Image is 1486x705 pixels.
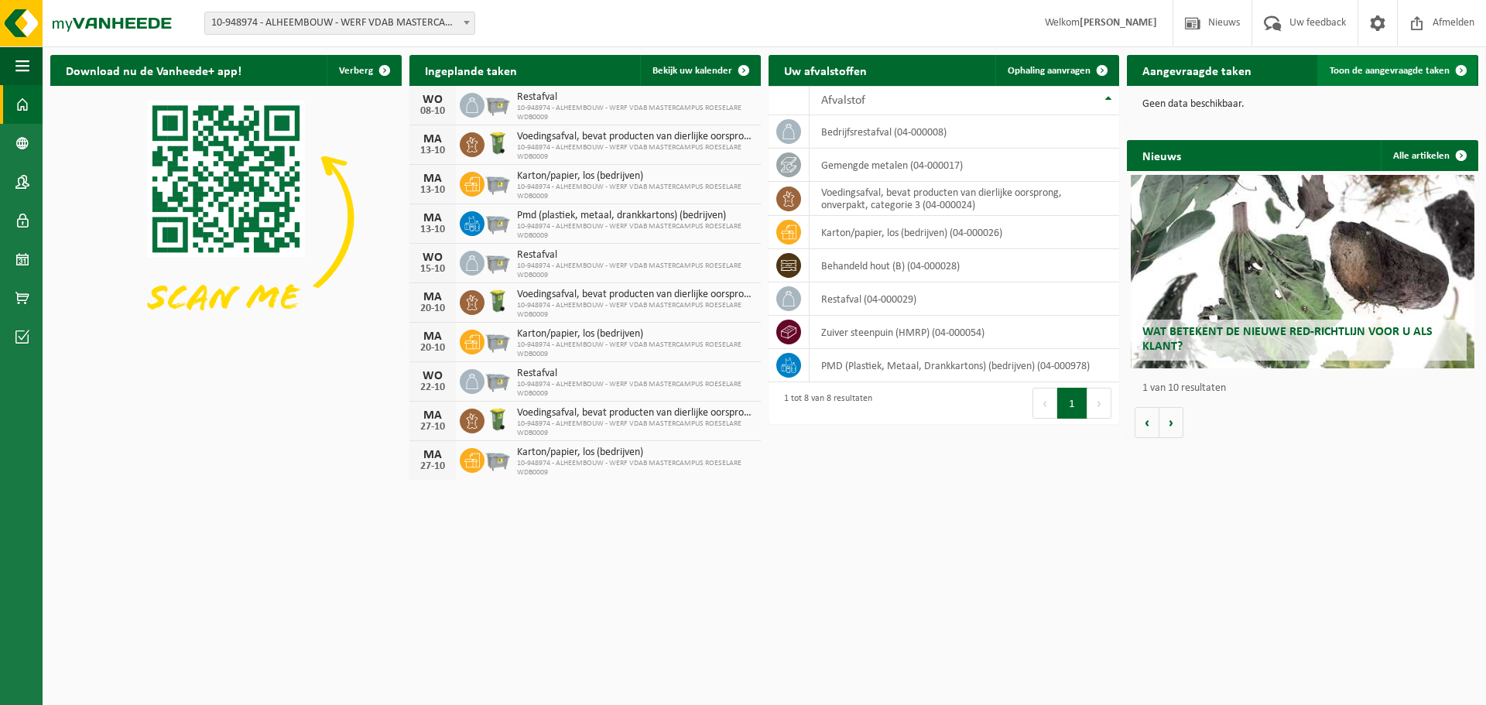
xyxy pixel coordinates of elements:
[484,209,511,235] img: WB-2500-GAL-GY-01
[1131,175,1475,368] a: Wat betekent de nieuwe RED-richtlijn voor u als klant?
[484,91,511,117] img: WB-2500-GAL-GY-01
[417,106,448,117] div: 08-10
[640,55,759,86] a: Bekijk uw kalender
[517,341,753,359] span: 10-948974 - ALHEEMBOUW - WERF VDAB MASTERCAMPUS ROESELARE WDB0009
[484,327,511,354] img: WB-2500-GAL-GY-01
[417,382,448,393] div: 22-10
[1008,66,1091,76] span: Ophaling aanvragen
[417,173,448,185] div: MA
[810,216,1120,249] td: karton/papier, los (bedrijven) (04-000026)
[484,406,511,433] img: WB-0140-HPE-GN-50
[517,407,753,419] span: Voedingsafval, bevat producten van dierlijke oorsprong, onverpakt, categorie 3
[517,222,753,241] span: 10-948974 - ALHEEMBOUW - WERF VDAB MASTERCAMPUS ROESELARE WDB0009
[327,55,400,86] button: Verberg
[50,55,257,85] h2: Download nu de Vanheede+ app!
[517,368,753,380] span: Restafval
[517,301,753,320] span: 10-948974 - ALHEEMBOUW - WERF VDAB MASTERCAMPUS ROESELARE WDB0009
[517,380,753,399] span: 10-948974 - ALHEEMBOUW - WERF VDAB MASTERCAMPUS ROESELARE WDB0009
[517,183,753,201] span: 10-948974 - ALHEEMBOUW - WERF VDAB MASTERCAMPUS ROESELARE WDB0009
[417,252,448,264] div: WO
[417,370,448,382] div: WO
[484,169,511,196] img: WB-2500-GAL-GY-01
[517,289,753,301] span: Voedingsafval, bevat producten van dierlijke oorsprong, onverpakt, categorie 3
[417,343,448,354] div: 20-10
[769,55,882,85] h2: Uw afvalstoffen
[417,291,448,303] div: MA
[517,131,753,143] span: Voedingsafval, bevat producten van dierlijke oorsprong, onverpakt, categorie 3
[776,386,872,420] div: 1 tot 8 van 8 resultaten
[417,185,448,196] div: 13-10
[417,330,448,343] div: MA
[517,91,753,104] span: Restafval
[417,94,448,106] div: WO
[517,104,753,122] span: 10-948974 - ALHEEMBOUW - WERF VDAB MASTERCAMPUS ROESELARE WDB0009
[417,212,448,224] div: MA
[1381,140,1477,171] a: Alle artikelen
[821,94,865,107] span: Afvalstof
[417,409,448,422] div: MA
[517,447,753,459] span: Karton/papier, los (bedrijven)
[1032,388,1057,419] button: Previous
[484,130,511,156] img: WB-0140-HPE-GN-50
[204,12,475,35] span: 10-948974 - ALHEEMBOUW - WERF VDAB MASTERCAMPUS ROESELARE WDB0009 - ROESELARE
[484,446,511,472] img: WB-2500-GAL-GY-01
[1317,55,1477,86] a: Toon de aangevraagde taken
[1330,66,1450,76] span: Toon de aangevraagde taken
[995,55,1118,86] a: Ophaling aanvragen
[1142,326,1433,353] span: Wat betekent de nieuwe RED-richtlijn voor u als klant?
[339,66,373,76] span: Verberg
[50,86,402,349] img: Download de VHEPlus App
[484,288,511,314] img: WB-0140-HPE-GN-50
[517,419,753,438] span: 10-948974 - ALHEEMBOUW - WERF VDAB MASTERCAMPUS ROESELARE WDB0009
[417,303,448,314] div: 20-10
[417,461,448,472] div: 27-10
[409,55,532,85] h2: Ingeplande taken
[652,66,732,76] span: Bekijk uw kalender
[810,182,1120,216] td: voedingsafval, bevat producten van dierlijke oorsprong, onverpakt, categorie 3 (04-000024)
[417,133,448,145] div: MA
[1087,388,1111,419] button: Next
[517,210,753,222] span: Pmd (plastiek, metaal, drankkartons) (bedrijven)
[417,145,448,156] div: 13-10
[517,143,753,162] span: 10-948974 - ALHEEMBOUW - WERF VDAB MASTERCAMPUS ROESELARE WDB0009
[484,248,511,275] img: WB-2500-GAL-GY-01
[517,328,753,341] span: Karton/papier, los (bedrijven)
[1142,383,1471,394] p: 1 van 10 resultaten
[484,367,511,393] img: WB-2500-GAL-GY-01
[1057,388,1087,419] button: 1
[1135,407,1159,438] button: Vorige
[810,249,1120,282] td: behandeld hout (B) (04-000028)
[417,422,448,433] div: 27-10
[1127,140,1197,170] h2: Nieuws
[517,262,753,280] span: 10-948974 - ALHEEMBOUW - WERF VDAB MASTERCAMPUS ROESELARE WDB0009
[810,316,1120,349] td: zuiver steenpuin (HMRP) (04-000054)
[810,282,1120,316] td: restafval (04-000029)
[417,264,448,275] div: 15-10
[810,349,1120,382] td: PMD (Plastiek, Metaal, Drankkartons) (bedrijven) (04-000978)
[417,449,448,461] div: MA
[517,170,753,183] span: Karton/papier, los (bedrijven)
[1080,17,1157,29] strong: [PERSON_NAME]
[205,12,474,34] span: 10-948974 - ALHEEMBOUW - WERF VDAB MASTERCAMPUS ROESELARE WDB0009 - ROESELARE
[1142,99,1463,110] p: Geen data beschikbaar.
[517,249,753,262] span: Restafval
[810,149,1120,182] td: gemengde metalen (04-000017)
[417,224,448,235] div: 13-10
[1127,55,1267,85] h2: Aangevraagde taken
[517,459,753,477] span: 10-948974 - ALHEEMBOUW - WERF VDAB MASTERCAMPUS ROESELARE WDB0009
[810,115,1120,149] td: bedrijfsrestafval (04-000008)
[1159,407,1183,438] button: Volgende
